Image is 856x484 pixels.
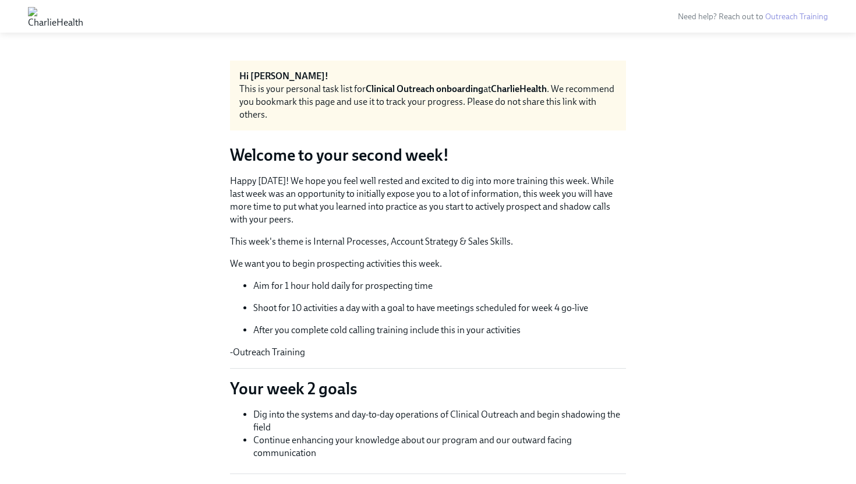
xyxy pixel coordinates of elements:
[230,144,626,165] h3: Welcome to your second week!
[253,324,626,337] p: After you complete cold calling training include this in your activities
[678,12,828,22] span: Need help? Reach out to
[230,346,626,359] p: -Outreach Training
[366,83,483,94] strong: Clinical Outreach onboarding
[230,378,626,399] p: Your week 2 goals
[253,280,626,292] p: Aim for 1 hour hold daily for prospecting time
[253,408,626,434] li: Dig into the systems and day-to-day operations of Clinical Outreach and begin shadowing the field
[230,257,626,270] p: We want you to begin prospecting activities this week.
[239,70,328,82] strong: Hi [PERSON_NAME]!
[230,175,626,226] p: Happy [DATE]! We hope you feel well rested and excited to dig into more training this week. While...
[239,83,617,121] div: This is your personal task list for at . We recommend you bookmark this page and use it to track ...
[28,7,83,26] img: CharlieHealth
[491,83,547,94] strong: CharlieHealth
[230,235,626,248] p: This week's theme is Internal Processes, Account Strategy & Sales Skills.
[253,302,626,315] p: Shoot for 10 activities a day with a goal to have meetings scheduled for week 4 go-live
[253,434,626,460] li: Continue enhancing your knowledge about our program and our outward facing communication
[765,12,828,22] a: Outreach Training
